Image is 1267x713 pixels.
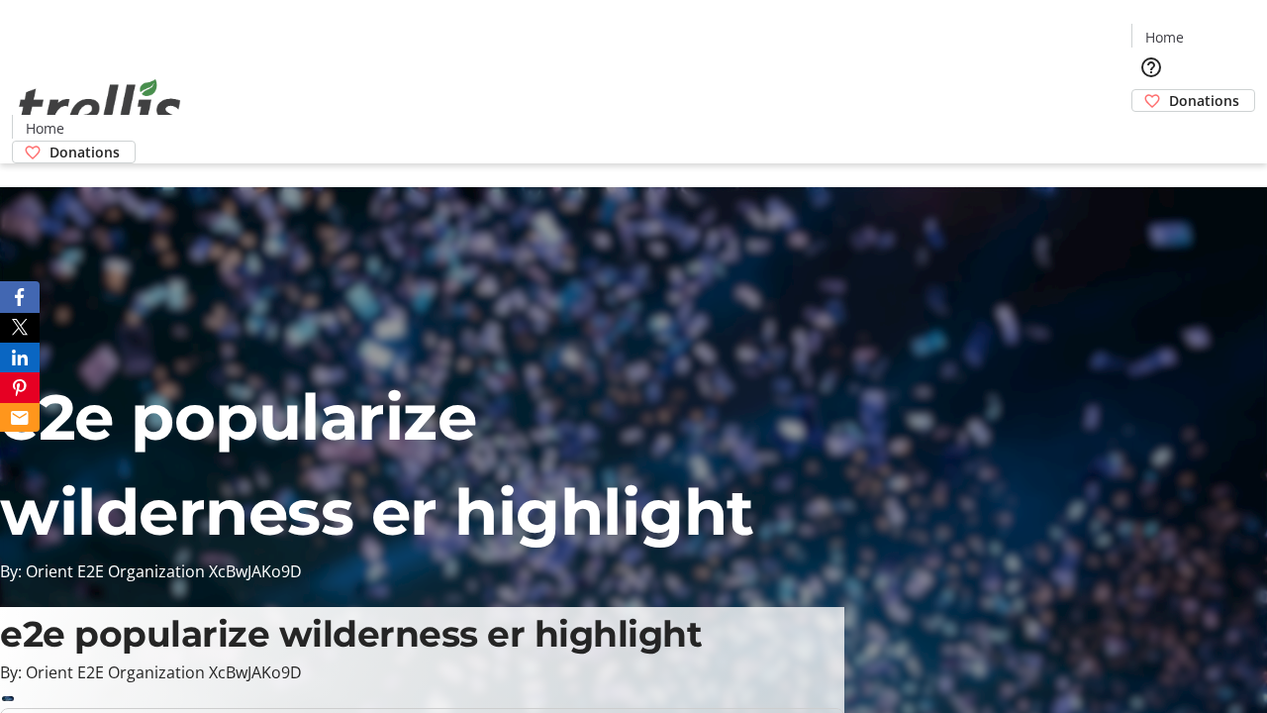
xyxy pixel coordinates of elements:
span: Home [1145,27,1184,48]
button: Cart [1131,112,1171,152]
a: Home [13,118,76,139]
button: Help [1131,48,1171,87]
img: Orient E2E Organization XcBwJAKo9D's Logo [12,57,188,156]
span: Home [26,118,64,139]
span: Donations [49,142,120,162]
a: Home [1132,27,1196,48]
a: Donations [12,141,136,163]
a: Donations [1131,89,1255,112]
span: Donations [1169,90,1239,111]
